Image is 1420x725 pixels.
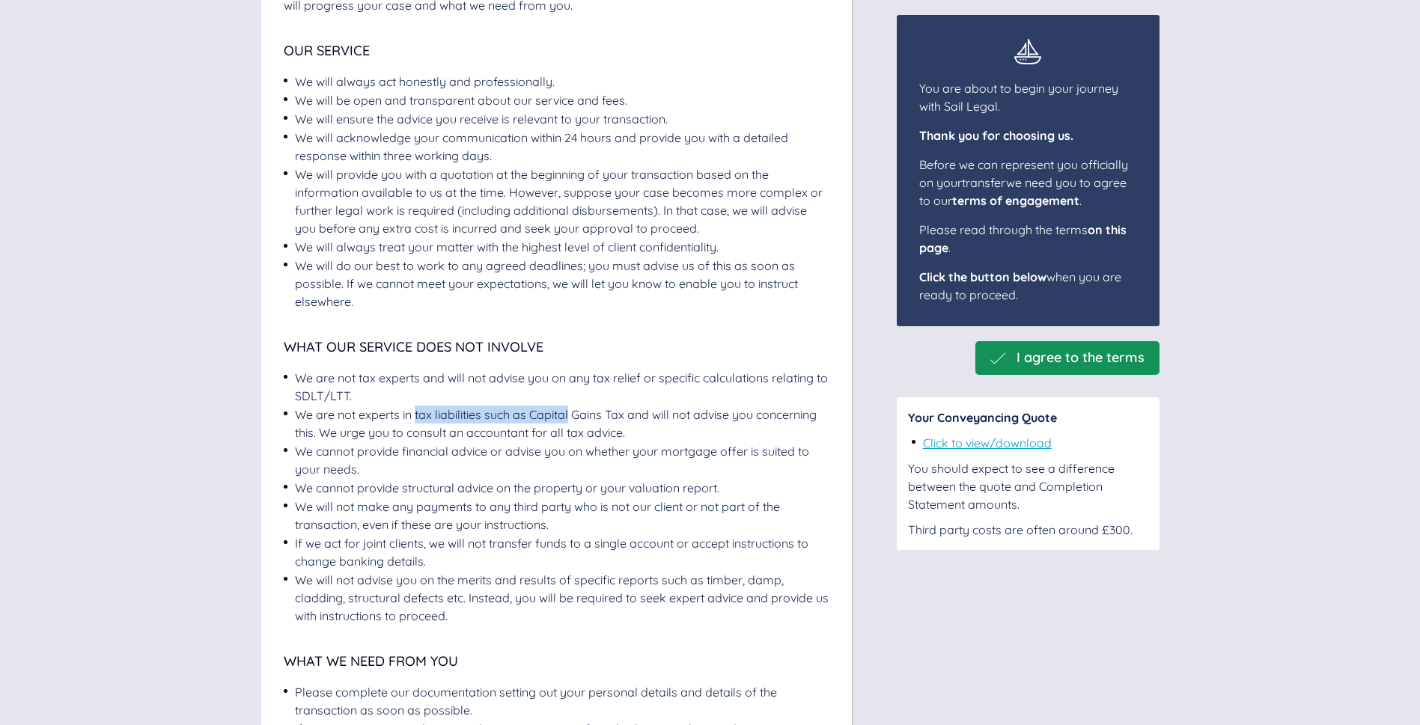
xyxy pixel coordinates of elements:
div: We will always act honestly and professionally. [295,73,555,91]
div: We will not make any payments to any third party who is not our client or not part of the transac... [295,498,829,533]
a: Click to view/download [923,435,1052,450]
span: Click the button below [919,269,1046,284]
div: We are not experts in tax liabilities such as Capital Gains Tax and will not advise you concernin... [295,406,829,441]
div: We will be open and transparent about our service and fees. [295,91,627,109]
span: terms of engagement [952,193,1079,208]
div: Please complete our documentation setting out your personal details and details of the transactio... [295,683,829,719]
span: What we need from you [284,652,458,670]
div: We will do our best to work to any agreed deadlines; you must advise us of this as soon as possib... [295,257,829,311]
div: You should expect to see a difference between the quote and Completion Statement amounts. [908,459,1148,513]
span: Your Conveyancing Quote [908,410,1057,425]
div: We are not tax experts and will not advise you on any tax relief or specific calculations relatin... [295,369,829,405]
span: You are about to begin your journey with Sail Legal. [919,81,1118,114]
span: Please read through the terms . [919,222,1127,255]
div: We will provide you with a quotation at the beginning of your transaction based on the informatio... [295,165,829,237]
span: I agree to the terms [1017,350,1145,366]
span: when you are ready to proceed. [919,269,1121,302]
div: We cannot provide structural advice on the property or your valuation report. [295,479,719,497]
div: We will acknowledge your communication within 24 hours and provide you with a detailed response w... [295,129,829,165]
div: We will always treat your matter with the highest level of client confidentiality. [295,238,719,256]
div: If we act for joint clients, we will not transfer funds to a single account or accept instruction... [295,534,829,570]
span: What our Service does not Involve [284,338,543,355]
span: Before we can represent you officially on your transfer we need you to agree to our . [919,157,1128,208]
div: We will not advise you on the merits and results of specific reports such as timber, damp, claddi... [295,571,829,625]
span: Our Service [284,42,370,59]
div: We cannot provide financial advice or advise you on whether your mortgage offer is suited to your... [295,442,829,478]
span: Thank you for choosing us. [919,128,1073,143]
div: Third party costs are often around £300. [908,521,1148,539]
div: We will ensure the advice you receive is relevant to your transaction. [295,110,668,128]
